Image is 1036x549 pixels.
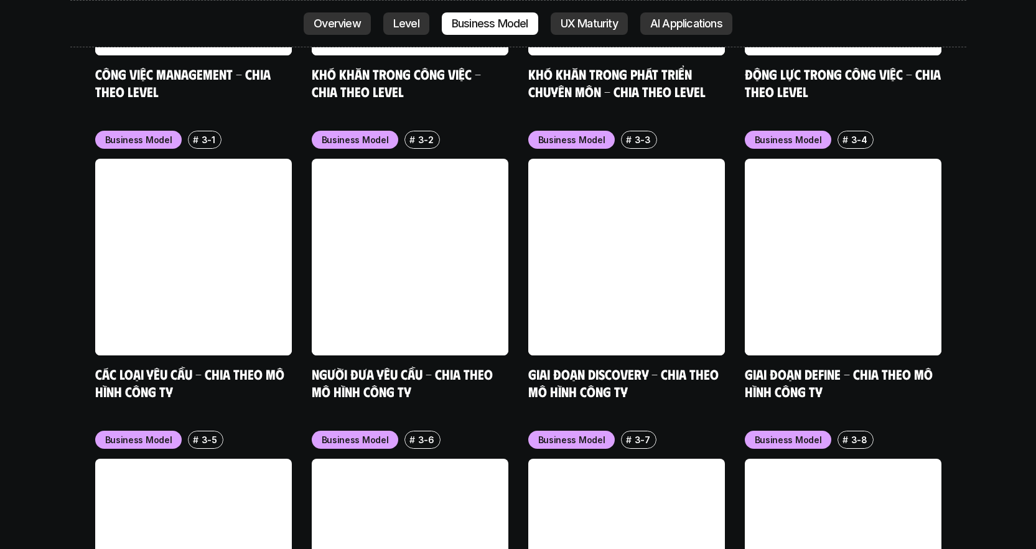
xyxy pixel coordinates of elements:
a: Overview [304,12,371,35]
p: Business Model [105,133,172,146]
h6: # [626,435,632,444]
h6: # [626,135,632,144]
h6: # [193,435,198,444]
a: Các loại yêu cầu - Chia theo mô hình công ty [95,365,287,400]
p: 3-6 [418,433,434,446]
p: 3-7 [635,433,650,446]
p: Business Model [105,433,172,446]
p: 3-5 [202,433,217,446]
p: Business Model [538,433,605,446]
a: Người đưa yêu cầu - Chia theo mô hình công ty [312,365,496,400]
a: Giai đoạn Discovery - Chia theo mô hình công ty [528,365,722,400]
p: 3-1 [202,133,215,146]
a: Giai đoạn Define - Chia theo mô hình công ty [745,365,936,400]
p: Business Model [322,433,389,446]
a: Khó khăn trong phát triển chuyên môn - Chia theo level [528,65,706,100]
p: Business Model [755,433,822,446]
h6: # [842,135,848,144]
h6: # [409,135,415,144]
p: Business Model [538,133,605,146]
p: 3-4 [851,133,867,146]
p: 3-8 [851,433,867,446]
h6: # [842,435,848,444]
a: Công việc Management - Chia theo level [95,65,274,100]
h6: # [193,135,198,144]
p: 3-2 [418,133,434,146]
h6: # [409,435,415,444]
p: Business Model [322,133,389,146]
p: Business Model [755,133,822,146]
p: 3-3 [635,133,651,146]
a: Động lực trong công việc - Chia theo Level [745,65,944,100]
a: Khó khăn trong công việc - Chia theo Level [312,65,484,100]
